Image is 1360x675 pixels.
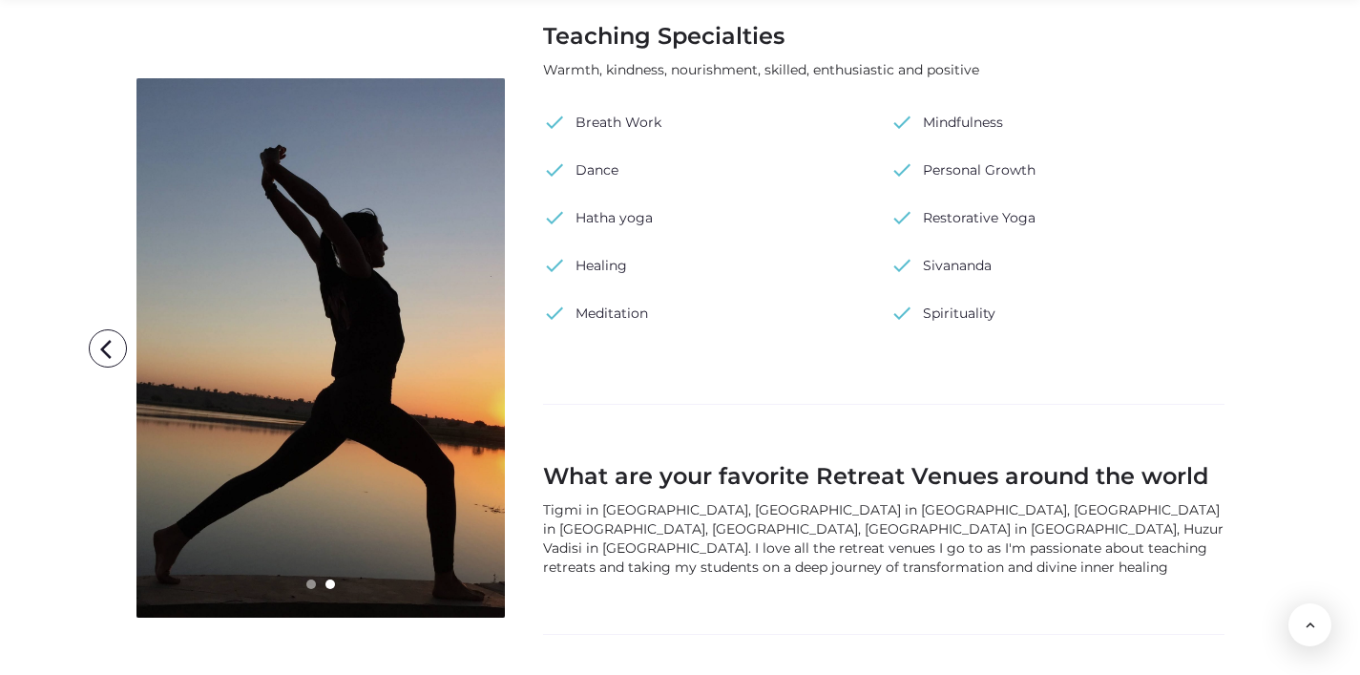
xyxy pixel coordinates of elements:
span: check [890,251,913,280]
a: check Healing [543,251,627,280]
a: check Sivananda [890,251,992,280]
div: Warmth, kindness, nourishment, skilled, enthusiastic and positive [543,60,1224,79]
a: check Breath Work [543,108,661,137]
i: arrow_back_ios [93,330,131,369]
a: check Mindfulness [890,108,1003,137]
a: check Restorative Yoga [890,203,1036,232]
span: check [543,251,566,280]
span: check [890,299,913,327]
div: Tigmi in [GEOGRAPHIC_DATA], [GEOGRAPHIC_DATA] in [GEOGRAPHIC_DATA], [GEOGRAPHIC_DATA] in [GEOGRAP... [543,500,1224,577]
span: check [890,203,913,232]
span: check [543,156,566,184]
a: check Dance [543,156,618,184]
a: check Personal Growth [890,156,1036,184]
h3: Teaching Specialties [543,22,1224,51]
span: check [543,299,566,327]
a: check Meditation [543,299,648,327]
span: check [890,156,913,184]
span: check [543,203,566,232]
a: check Hatha yoga [543,203,653,232]
h3: What are your favorite Retreat Venues around the world [543,462,1224,491]
span: check [890,108,913,137]
span: check [543,108,566,137]
a: check Spirituality [890,299,995,327]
